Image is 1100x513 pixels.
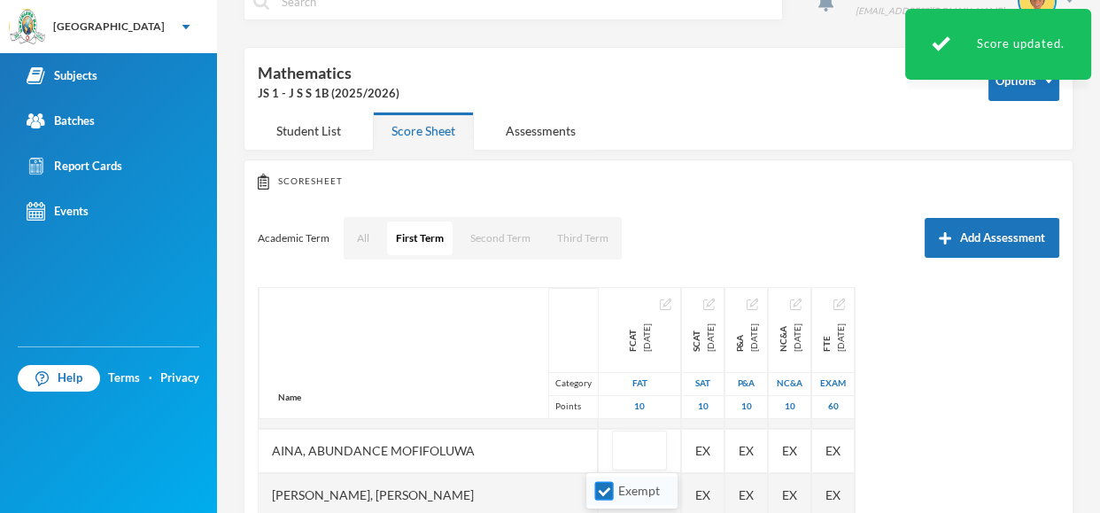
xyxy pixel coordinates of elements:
[258,85,962,103] div: JS 1 - J S S 1B (2025/2026)
[925,218,1059,258] button: Add Assessment
[625,323,639,352] span: FCAT
[819,323,848,352] div: First Term Examination
[703,297,715,311] button: Edit Assessment
[812,372,854,395] div: Examination
[739,441,754,460] span: Student Exempted.
[548,395,598,418] div: Points
[833,299,845,310] img: edit
[782,441,797,460] span: Student Exempted.
[776,323,790,352] span: NC&A
[27,202,89,221] div: Events
[819,323,833,352] span: FTE
[689,323,703,352] span: SCAT
[373,112,474,150] div: Score Sheet
[812,395,854,418] div: 60
[10,10,45,45] img: logo
[108,369,140,387] a: Terms
[769,395,810,418] div: 10
[682,372,724,395] div: Second Assessment Test
[599,395,680,418] div: 10
[27,66,97,85] div: Subjects
[348,222,378,255] button: All
[856,4,1004,18] div: [EMAIL_ADDRESS][DOMAIN_NAME]
[599,372,680,395] div: First Assessment Test
[747,299,758,310] img: edit
[27,112,95,130] div: Batches
[625,323,654,352] div: First Continuous Assessment Test
[790,297,802,311] button: Edit Assessment
[732,323,761,352] div: Project And Assignment
[703,299,715,310] img: edit
[825,441,840,460] span: Student Exempted.
[769,372,810,395] div: Notecheck And Attendance
[548,222,617,255] button: Third Term
[782,486,797,504] span: Student Exempted.
[660,299,671,310] img: edit
[660,297,671,311] button: Edit Assessment
[905,9,1091,80] div: Score updated.
[747,297,758,311] button: Edit Assessment
[487,112,594,150] div: Assessments
[790,299,802,310] img: edit
[776,323,804,352] div: Note Check And Assignment
[387,222,453,255] button: First Term
[548,372,598,395] div: Category
[732,323,747,352] span: P&A
[160,369,199,387] a: Privacy
[18,365,100,392] a: Help
[689,323,717,352] div: Second Continuous Assessment Test
[695,441,710,460] span: Student Exempted.
[988,61,1059,101] button: Options
[725,372,767,395] div: Project And Assignment
[611,483,667,498] span: Exempt
[27,157,122,175] div: Report Cards
[725,395,767,418] div: 10
[53,19,165,35] div: [GEOGRAPHIC_DATA]
[833,297,845,311] button: Edit Assessment
[461,222,539,255] button: Second Term
[260,377,320,418] div: Name
[825,486,840,504] span: Student Exempted.
[259,429,598,473] div: Aina, Abundance Mofifoluwa
[695,486,710,504] span: Student Exempted.
[258,174,1059,190] div: Scoresheet
[149,369,152,387] div: ·
[739,486,754,504] span: Student Exempted.
[682,395,724,418] div: 10
[258,61,962,103] div: Mathematics
[258,231,329,245] p: Academic Term
[258,112,360,150] div: Student List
